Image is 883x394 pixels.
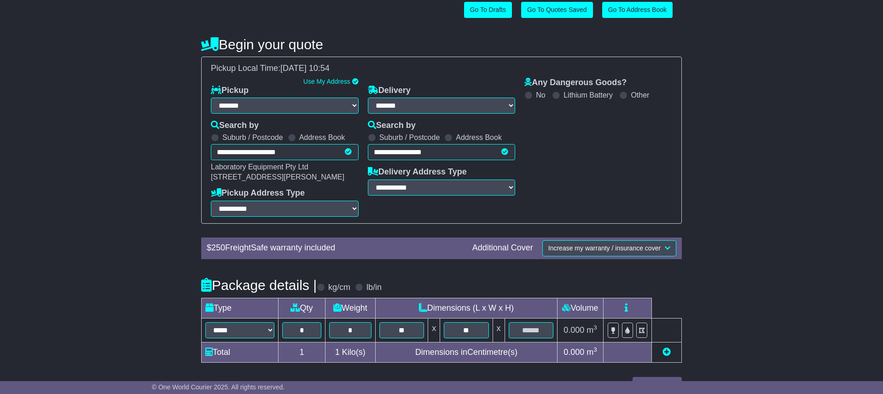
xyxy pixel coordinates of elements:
span: © One World Courier 2025. All rights reserved. [152,383,285,391]
a: Go To Drafts [464,2,512,18]
a: Add new item [662,348,671,357]
span: [STREET_ADDRESS][PERSON_NAME] [211,173,344,181]
label: Suburb / Postcode [222,133,283,142]
label: Any Dangerous Goods? [524,78,627,88]
label: lb/in [366,283,382,293]
label: Lithium Battery [563,91,613,99]
label: kg/cm [328,283,350,293]
span: 250 [211,243,225,252]
span: 0.000 [563,325,584,335]
label: Search by [211,121,259,131]
span: Laboratory Equipment Pty Ltd [211,163,308,171]
div: Pickup Local Time: [206,64,677,74]
span: 0.000 [563,348,584,357]
label: Pickup Address Type [211,188,305,198]
div: Additional Cover [468,243,538,253]
label: Address Book [299,133,345,142]
a: Go To Quotes Saved [521,2,593,18]
span: m [587,325,597,335]
label: Search by [368,121,416,131]
td: Volume [557,298,603,318]
td: Weight [325,298,375,318]
td: x [493,318,505,342]
a: Go To Address Book [602,2,673,18]
td: x [428,318,440,342]
td: 1 [279,342,325,362]
div: $ FreightSafe warranty included [202,243,468,253]
label: Other [631,91,649,99]
span: Increase my warranty / insurance cover [548,244,661,252]
label: Delivery [368,86,411,96]
h4: Package details | [201,278,317,293]
span: 1 [335,348,340,357]
h4: Begin your quote [201,37,682,52]
td: Dimensions (L x W x H) [375,298,557,318]
label: Suburb / Postcode [379,133,440,142]
td: Dimensions in Centimetre(s) [375,342,557,362]
span: [DATE] 10:54 [280,64,330,73]
button: Increase my warranty / insurance cover [542,240,676,256]
label: Delivery Address Type [368,167,467,177]
td: Qty [279,298,325,318]
a: Use My Address [303,78,350,85]
label: Address Book [456,133,502,142]
span: m [587,348,597,357]
sup: 3 [593,324,597,331]
label: Pickup [211,86,249,96]
button: Get Quotes [633,377,682,393]
td: Type [202,298,279,318]
td: Kilo(s) [325,342,375,362]
label: No [536,91,545,99]
sup: 3 [593,346,597,353]
td: Total [202,342,279,362]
